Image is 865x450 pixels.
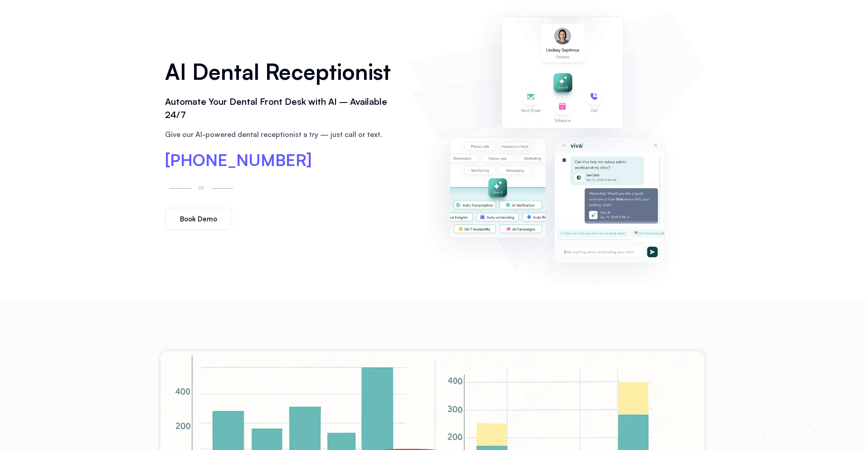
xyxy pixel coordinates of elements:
a: Book Demo [165,208,232,230]
span: Book Demo [180,215,217,222]
p: Give our AI-powered dental receptionist a try — just call or text. [165,129,399,140]
h2: Automate Your Dental Front Desk with AI – Available 24/7 [165,95,399,122]
h1: AI Dental Receptionist [165,56,399,88]
a: [PHONE_NUMBER] [165,152,312,168]
p: or [196,182,207,192]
